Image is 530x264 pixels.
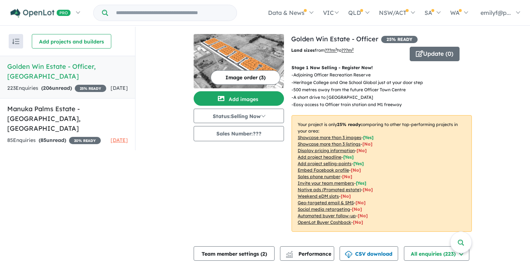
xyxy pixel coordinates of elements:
[298,213,356,218] u: Automated buyer follow-up
[111,137,128,143] span: [DATE]
[262,251,265,257] span: 2
[325,47,337,53] u: ??? m
[75,85,106,92] span: 25 % READY
[298,174,340,179] u: Sales phone number
[298,154,341,160] u: Add project headline
[481,9,511,16] span: emilyf@p...
[69,137,101,144] span: 20 % READY
[298,200,354,205] u: Geo-targeted email & SMS
[12,39,20,44] img: sort.svg
[194,126,284,141] button: Sales Number:???
[298,180,354,186] u: Invite your team members
[292,94,429,101] p: - A short drive to [GEOGRAPHIC_DATA]
[292,115,472,232] p: Your project is only comparing to other top-performing projects in your area: - - - - - - - - - -...
[43,85,52,91] span: 206
[7,62,128,81] h5: Golden Win Estate - Officer , [GEOGRAPHIC_DATA]
[40,137,46,143] span: 85
[194,246,275,261] button: Team member settings (2)
[7,136,101,145] div: 85 Enquir ies
[343,154,354,160] span: [ Yes ]
[298,219,351,225] u: OpenLot Buyer Cashback
[111,85,128,91] span: [DATE]
[381,36,418,43] span: 25 % READY
[298,148,355,153] u: Display pricing information
[291,47,404,54] p: from
[109,5,235,21] input: Try estate name, suburb, builder or developer
[363,135,374,140] span: [ Yes ]
[362,141,372,147] span: [ No ]
[337,122,361,127] b: 25 % ready
[291,47,315,53] b: Land sizes
[410,47,460,61] button: Update (0)
[358,213,368,218] span: [No]
[194,34,284,88] img: Golden Win Estate - Officer
[298,187,361,192] u: Native ads (Promoted estate)
[345,251,352,258] img: download icon
[353,161,364,166] span: [ Yes ]
[298,135,361,140] u: Showcase more than 3 images
[298,161,352,166] u: Add project selling-points
[286,253,293,258] img: bar-chart.svg
[287,251,331,257] span: Performance
[194,109,284,123] button: Status:Selling Now
[292,86,429,93] p: - 500 metres away from the future Officer Town Centre
[194,91,284,106] button: Add images
[41,85,72,91] strong: ( unread)
[7,104,128,133] h5: Manuka Palms Estate - [GEOGRAPHIC_DATA] , [GEOGRAPHIC_DATA]
[10,9,71,18] img: Openlot PRO Logo White
[292,64,472,71] p: Stage 1 Now Selling - Register Now!
[298,206,350,212] u: Social media retargeting
[335,47,337,51] sup: 2
[32,34,111,49] button: Add projects and builders
[298,193,339,199] u: Weekend eDM slots
[292,71,429,79] p: - Adjoining Officer Recreation Reserve
[211,70,280,85] button: Image order (3)
[39,137,66,143] strong: ( unread)
[7,84,106,93] div: 223 Enquir ies
[352,206,362,212] span: [No]
[286,251,293,255] img: line-chart.svg
[341,193,351,199] span: [No]
[356,200,366,205] span: [No]
[352,47,354,51] sup: 2
[292,79,429,86] p: - Heritage College and One School Global just at your door step
[357,148,367,153] span: [ No ]
[292,101,429,108] p: - Easy access to Officer train station and M1 freeway
[291,35,378,43] a: Golden Win Estate - Officer
[298,141,361,147] u: Showcase more than 3 listings
[337,47,354,53] span: to
[351,167,361,173] span: [ No ]
[340,246,398,261] button: CSV download
[404,246,469,261] button: All enquiries (223)
[341,47,354,53] u: ???m
[342,174,352,179] span: [ No ]
[356,180,366,186] span: [ Yes ]
[280,246,334,261] button: Performance
[298,167,349,173] u: Embed Facebook profile
[353,219,363,225] span: [No]
[363,187,373,192] span: [No]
